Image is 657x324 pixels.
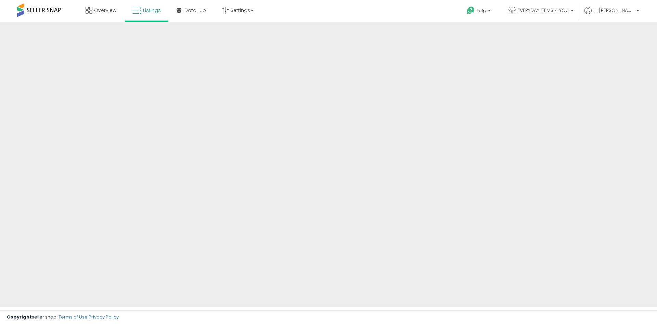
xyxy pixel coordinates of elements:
span: Hi [PERSON_NAME] [593,7,634,14]
span: Overview [94,7,116,14]
span: EVERYDAY ITEMS 4 YOU [517,7,569,14]
a: Hi [PERSON_NAME] [584,7,639,22]
span: Help [477,8,486,14]
span: DataHub [184,7,206,14]
i: Get Help [466,6,475,15]
a: Help [461,1,498,22]
span: Listings [143,7,161,14]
